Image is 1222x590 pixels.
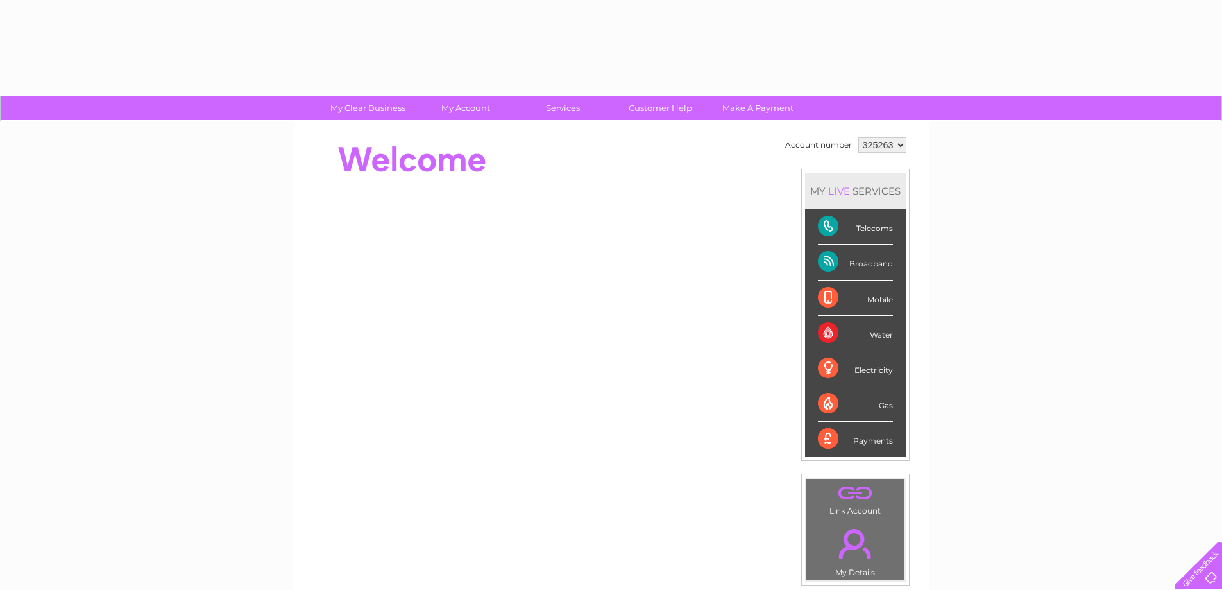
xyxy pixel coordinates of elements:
div: Mobile [818,281,893,316]
div: Telecoms [818,209,893,245]
div: Water [818,316,893,351]
a: Make A Payment [705,96,811,120]
td: Link Account [806,478,905,519]
div: Broadband [818,245,893,280]
td: Account number [782,134,855,156]
a: My Clear Business [315,96,421,120]
a: Services [510,96,616,120]
div: LIVE [826,185,853,197]
div: MY SERVICES [805,173,906,209]
td: My Details [806,518,905,581]
div: Electricity [818,351,893,386]
a: My Account [412,96,518,120]
div: Gas [818,386,893,422]
a: . [810,521,901,566]
a: Customer Help [607,96,713,120]
div: Payments [818,422,893,456]
a: . [810,482,901,505]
